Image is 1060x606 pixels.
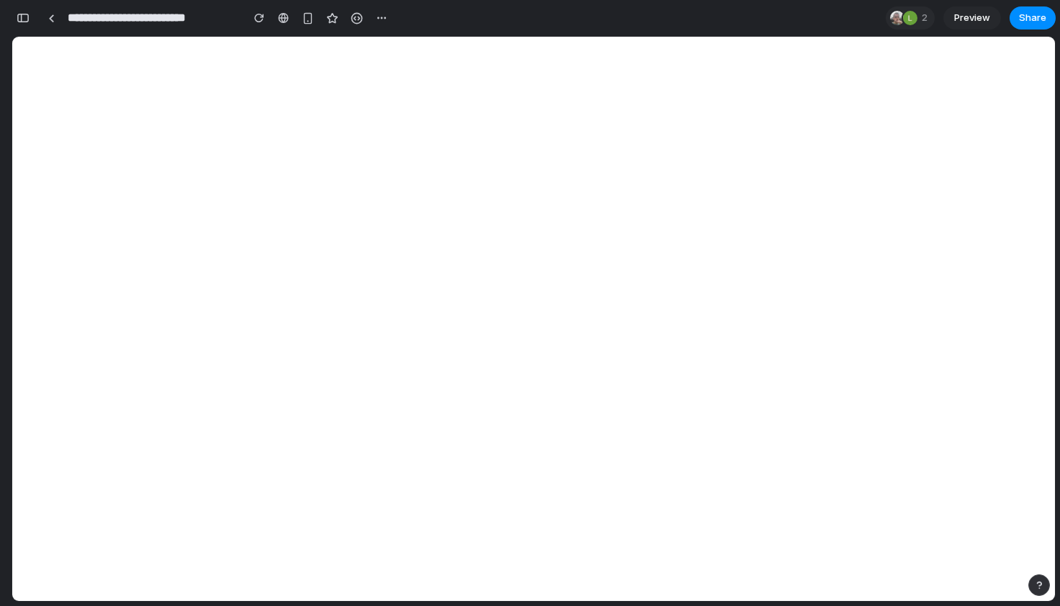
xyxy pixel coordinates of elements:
span: 2 [922,11,932,25]
div: 2 [886,6,935,30]
a: Preview [943,6,1001,30]
span: Preview [954,11,990,25]
button: Share [1010,6,1056,30]
span: Share [1019,11,1046,25]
